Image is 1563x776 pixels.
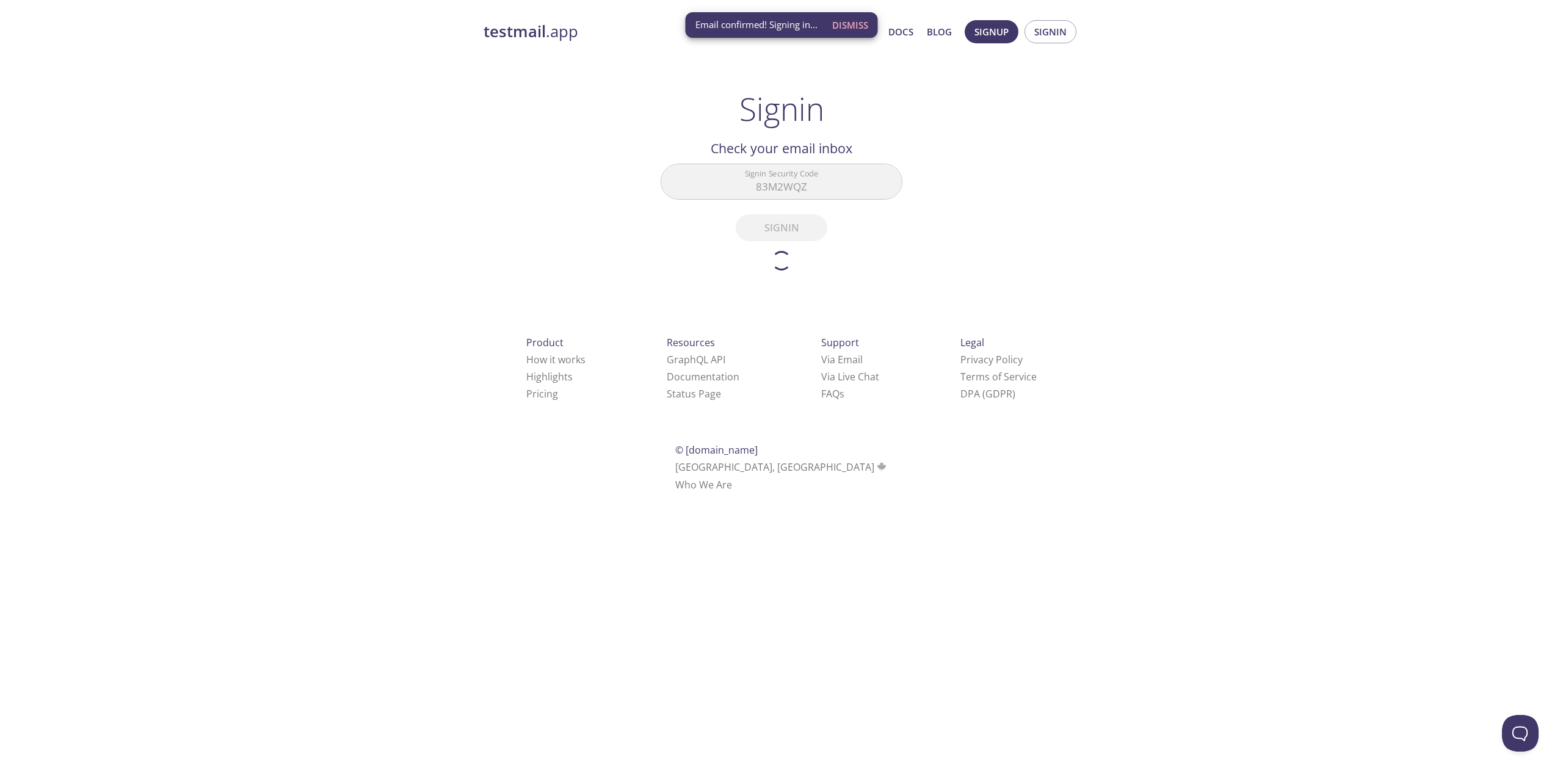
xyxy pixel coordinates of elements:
[965,20,1018,43] button: Signup
[675,478,732,491] a: Who We Are
[821,387,844,401] a: FAQ
[821,336,859,349] span: Support
[1034,24,1067,40] span: Signin
[1024,20,1076,43] button: Signin
[960,387,1015,401] a: DPA (GDPR)
[667,370,739,383] a: Documentation
[974,24,1009,40] span: Signup
[526,387,558,401] a: Pricing
[888,24,913,40] a: Docs
[827,13,873,37] button: Dismiss
[526,370,573,383] a: Highlights
[661,138,902,159] h2: Check your email inbox
[484,21,546,42] strong: testmail
[675,460,888,474] span: [GEOGRAPHIC_DATA], [GEOGRAPHIC_DATA]
[927,24,952,40] a: Blog
[1502,715,1539,752] iframe: Help Scout Beacon - Open
[484,21,771,42] a: testmail.app
[832,17,868,33] span: Dismiss
[667,336,715,349] span: Resources
[667,353,725,366] a: GraphQL API
[526,353,586,366] a: How it works
[821,370,879,383] a: Via Live Chat
[960,336,984,349] span: Legal
[739,90,824,127] h1: Signin
[695,18,818,31] span: Email confirmed! Signing in...
[821,353,863,366] a: Via Email
[840,387,844,401] span: s
[960,370,1037,383] a: Terms of Service
[675,443,758,457] span: © [DOMAIN_NAME]
[960,353,1023,366] a: Privacy Policy
[526,336,564,349] span: Product
[667,387,721,401] a: Status Page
